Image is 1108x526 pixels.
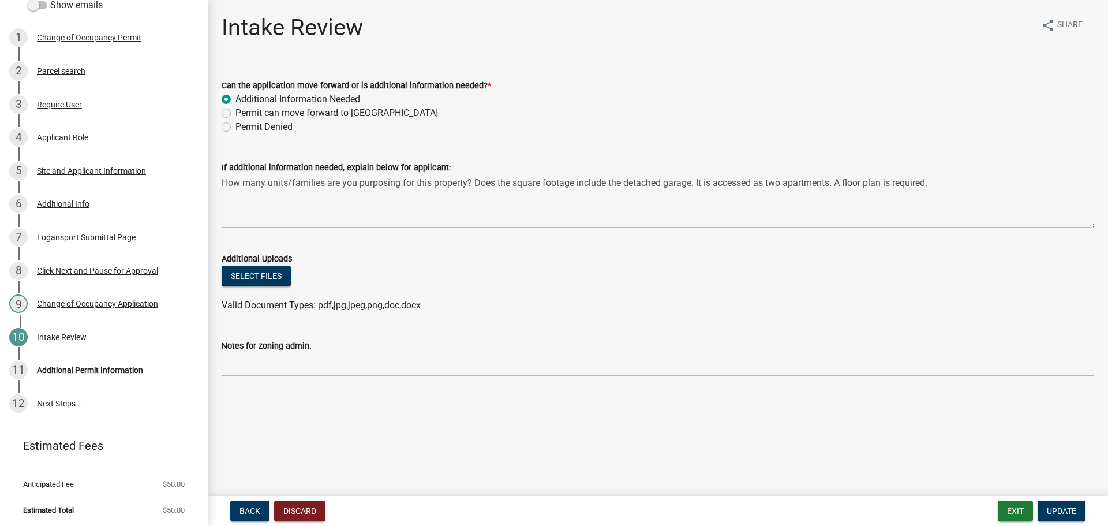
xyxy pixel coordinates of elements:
span: Back [239,506,260,516]
button: Update [1038,501,1085,521]
span: $50.00 [163,506,185,514]
div: 10 [9,328,28,346]
div: 9 [9,294,28,313]
div: 6 [9,195,28,213]
div: Applicant Role [37,133,88,141]
span: Anticipated Fee [23,480,74,488]
label: Can the application move forward or is additional information needed? [222,82,491,90]
div: Require User [37,100,82,109]
label: If additional information needed, explain below for applicant: [222,164,451,172]
div: 12 [9,394,28,413]
label: Additional Uploads [222,255,292,263]
span: $50.00 [163,480,185,488]
div: 4 [9,128,28,147]
span: Share [1057,18,1083,32]
div: 5 [9,162,28,180]
div: Site and Applicant Information [37,167,146,175]
label: Permit Denied [235,120,293,134]
button: shareShare [1032,14,1092,36]
div: Parcel search [37,67,85,75]
label: Notes for zoning admin. [222,342,312,350]
div: 8 [9,262,28,280]
button: Exit [998,501,1033,521]
button: Select files [222,266,291,286]
span: Estimated Total [23,506,74,514]
button: Back [230,501,269,521]
div: Change of Occupancy Permit [37,33,141,42]
div: Additional Info [37,200,89,208]
div: 1 [9,28,28,47]
a: Estimated Fees [9,434,189,457]
div: 3 [9,95,28,114]
span: Update [1047,506,1076,516]
span: Valid Document Types: pdf,jpg,jpeg,png,doc,docx [222,300,421,311]
i: share [1041,18,1055,32]
div: 7 [9,228,28,247]
div: Click Next and Pause for Approval [37,267,158,275]
button: Discard [274,501,325,521]
div: 2 [9,62,28,80]
div: Change of Occupancy Application [37,300,158,308]
label: Permit can move forward to [GEOGRAPHIC_DATA] [235,106,438,120]
div: Intake Review [37,333,87,341]
div: Logansport Submittal Page [37,233,136,241]
div: 11 [9,361,28,379]
label: Additional Information Needed [235,92,360,106]
h1: Intake Review [222,14,363,42]
div: Additional Permit Information [37,366,143,374]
